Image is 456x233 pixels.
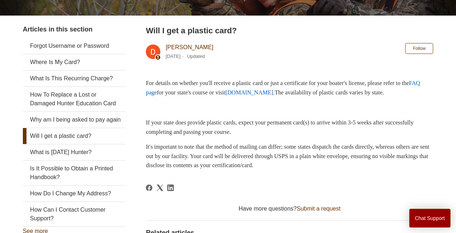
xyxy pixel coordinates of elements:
[166,54,181,59] time: 04/08/2025, 13:11
[225,89,275,96] a: [DOMAIN_NAME].
[146,204,433,213] div: Have more questions?
[187,54,205,59] li: Updated
[23,128,126,144] a: Will I get a plastic card?
[23,186,126,202] a: How Do I Change My Address?
[166,44,214,50] a: [PERSON_NAME]
[146,80,420,96] a: FAQ page
[23,54,126,70] a: Where Is My Card?
[157,185,163,191] svg: Share this page on X Corp
[405,43,433,54] button: Follow Article
[146,79,433,97] p: For details on whether you'll receive a plastic card or just a certificate for your boater's lice...
[23,144,126,160] a: What is [DATE] Hunter?
[167,185,174,191] a: LinkedIn
[146,185,152,191] a: Facebook
[146,185,152,191] svg: Share this page on Facebook
[23,202,126,226] a: How Can I Contact Customer Support?
[23,87,126,111] a: How To Replace a Lost or Damaged Hunter Education Card
[23,71,126,86] a: What Is This Recurring Charge?
[23,26,93,33] span: Articles in this section
[409,209,451,228] button: Chat Support
[23,161,126,185] a: Is It Possible to Obtain a Printed Handbook?
[297,206,341,212] a: Submit a request
[146,118,433,136] p: If your state does provide plastic cards, expect your permanent card(s) to arrive within 3-5 week...
[157,185,163,191] a: X Corp
[146,25,433,37] h2: Will I get a plastic card?
[146,142,433,170] p: It's important to note that the method of mailing can differ; some states dispatch the cards dire...
[167,185,174,191] svg: Share this page on LinkedIn
[23,38,126,54] a: Forgot Username or Password
[23,112,126,128] a: Why am I being asked to pay again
